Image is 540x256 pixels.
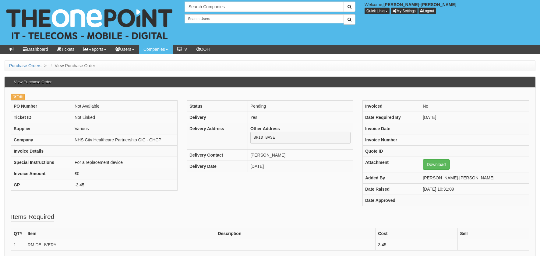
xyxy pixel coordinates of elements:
pre: BRID BASE [250,132,351,144]
td: For a replacement device [72,157,178,168]
td: Not Available [72,101,178,112]
td: -3.45 [72,179,178,191]
a: Edit [11,94,25,100]
a: My Settings [391,8,418,14]
th: Invoice Number [362,134,420,146]
th: Added By [362,172,420,184]
a: Reports [79,45,111,54]
th: Attachment [362,157,420,172]
th: Status [187,101,248,112]
td: £0 [72,168,178,179]
th: Supplier [11,123,72,134]
b: Other Address [250,126,280,131]
th: Invoice Date [362,123,420,134]
th: GP [11,179,72,191]
th: Company [11,134,72,146]
td: 1 [11,239,25,251]
th: Date Approved [362,195,420,206]
th: Quote ID [362,146,420,157]
td: [PERSON_NAME] [248,149,353,161]
h3: View Purchase Order [11,77,55,87]
th: Delivery Contact [187,149,248,161]
th: Delivery Address [187,123,248,150]
a: TV [173,45,192,54]
td: RM DELIVERY [25,239,215,251]
li: View Purchase Order [49,63,95,69]
th: PO Number [11,101,72,112]
input: Search Companies [185,2,344,12]
td: NHS City Healthcare Partnership CIC - CHCP [72,134,178,146]
th: Date Required By [362,112,420,123]
td: [DATE] [248,161,353,172]
a: Purchase Orders [9,63,41,68]
a: Tickets [53,45,79,54]
th: Invoice Amount [11,168,72,179]
b: [PERSON_NAME]-[PERSON_NAME] [383,2,457,7]
td: 3.45 [376,239,457,251]
td: Yes [248,112,353,123]
a: OOH [192,45,214,54]
th: Description [215,228,376,239]
th: Ticket ID [11,112,72,123]
th: Delivery [187,112,248,123]
td: No [420,101,529,112]
legend: Items Required [11,212,54,222]
th: Item [25,228,215,239]
a: Dashboard [18,45,53,54]
th: Special Instructions [11,157,72,168]
th: Sell [457,228,529,239]
td: Pending [248,101,353,112]
a: Companies [139,45,173,54]
th: Date Raised [362,184,420,195]
td: [DATE] [420,112,529,123]
button: Quick Links [365,8,390,14]
a: Users [111,45,139,54]
td: [PERSON_NAME]-[PERSON_NAME] [420,172,529,184]
td: Not Linked [72,112,178,123]
a: Logout [418,8,436,14]
th: Delivery Date [187,161,248,172]
a: Download [423,159,450,170]
th: Cost [376,228,457,239]
td: Various [72,123,178,134]
th: Invoice Details [11,146,72,157]
td: [DATE] 10:31:09 [420,184,529,195]
div: Welcome, [360,2,540,14]
span: > [43,63,48,68]
input: Search Users [185,14,344,23]
th: Invoiced [362,101,420,112]
th: QTY [11,228,25,239]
